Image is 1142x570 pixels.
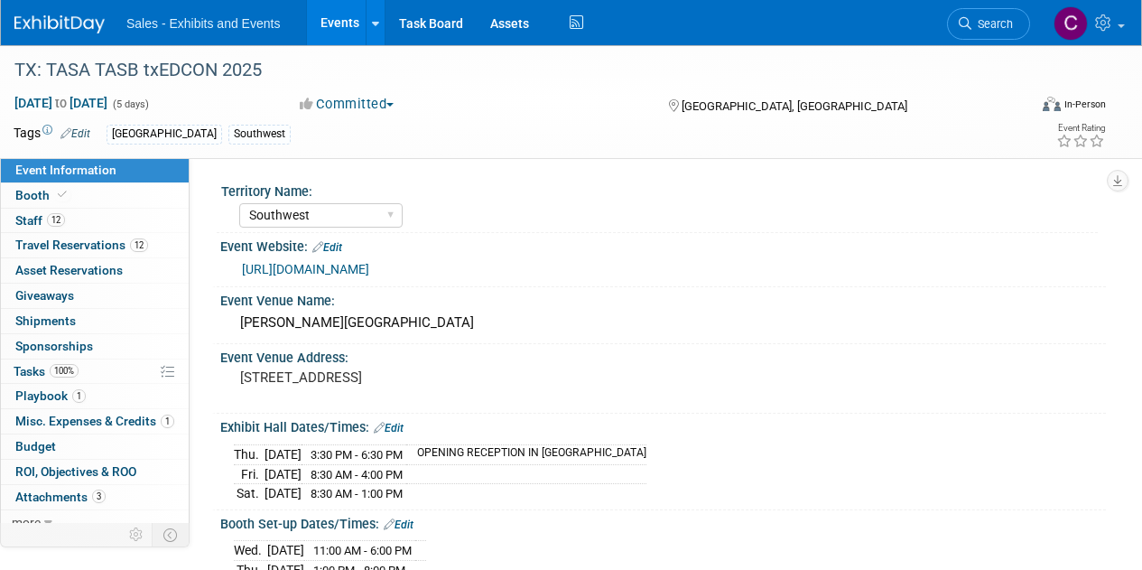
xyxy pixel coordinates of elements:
[47,213,65,227] span: 12
[1,233,189,257] a: Travel Reservations12
[947,8,1030,40] a: Search
[242,262,369,276] a: [URL][DOMAIN_NAME]
[15,388,86,403] span: Playbook
[374,422,404,435] a: Edit
[293,95,401,114] button: Committed
[234,464,265,484] td: Fri.
[265,484,302,503] td: [DATE]
[1,209,189,233] a: Staff12
[220,414,1106,437] div: Exhibit Hall Dates/Times:
[1,183,189,208] a: Booth
[220,287,1106,310] div: Event Venue Name:
[1043,97,1061,111] img: Format-Inperson.png
[15,464,136,479] span: ROI, Objectives & ROO
[265,444,302,464] td: [DATE]
[15,263,123,277] span: Asset Reservations
[14,364,79,378] span: Tasks
[15,414,174,428] span: Misc. Expenses & Credits
[15,163,116,177] span: Event Information
[234,541,267,561] td: Wed.
[311,487,403,500] span: 8:30 AM - 1:00 PM
[1056,124,1105,133] div: Event Rating
[311,448,403,462] span: 3:30 PM - 6:30 PM
[1,485,189,509] a: Attachments3
[1,510,189,535] a: more
[1,334,189,359] a: Sponsorships
[14,95,108,111] span: [DATE] [DATE]
[1,409,189,434] a: Misc. Expenses & Credits1
[107,125,222,144] div: [GEOGRAPHIC_DATA]
[1,384,189,408] a: Playbook1
[220,344,1106,367] div: Event Venue Address:
[15,313,76,328] span: Shipments
[265,464,302,484] td: [DATE]
[311,468,403,481] span: 8:30 AM - 4:00 PM
[1,360,189,384] a: Tasks100%
[15,439,56,453] span: Budget
[15,213,65,228] span: Staff
[161,415,174,428] span: 1
[72,389,86,403] span: 1
[1,258,189,283] a: Asset Reservations
[12,515,41,529] span: more
[384,519,413,531] a: Edit
[153,523,190,547] td: Toggle Event Tabs
[15,490,106,504] span: Attachments
[52,96,70,110] span: to
[682,99,907,113] span: [GEOGRAPHIC_DATA], [GEOGRAPHIC_DATA]
[1063,98,1106,111] div: In-Person
[50,364,79,378] span: 100%
[14,124,90,145] td: Tags
[971,17,1013,31] span: Search
[126,16,280,31] span: Sales - Exhibits and Events
[312,241,342,254] a: Edit
[1,309,189,333] a: Shipments
[15,238,148,252] span: Travel Reservations
[220,233,1106,257] div: Event Website:
[111,98,149,110] span: (5 days)
[234,444,265,464] td: Thu.
[406,444,646,464] td: OPENING RECEPTION IN [GEOGRAPHIC_DATA]
[58,190,67,200] i: Booth reservation complete
[1,284,189,308] a: Giveaways
[121,523,153,547] td: Personalize Event Tab Strip
[60,127,90,140] a: Edit
[1054,6,1088,41] img: Christine Lurz
[946,94,1106,121] div: Event Format
[1,435,189,459] a: Budget
[313,544,412,557] span: 11:00 AM - 6:00 PM
[15,188,70,202] span: Booth
[267,541,304,561] td: [DATE]
[234,309,1092,337] div: [PERSON_NAME][GEOGRAPHIC_DATA]
[8,54,1013,87] div: TX: TASA TASB txEDCON 2025
[234,484,265,503] td: Sat.
[220,510,1106,534] div: Booth Set-up Dates/Times:
[221,178,1098,201] div: Territory Name:
[14,15,105,33] img: ExhibitDay
[15,339,93,353] span: Sponsorships
[228,125,291,144] div: Southwest
[1,158,189,182] a: Event Information
[1,460,189,484] a: ROI, Objectives & ROO
[15,288,74,303] span: Giveaways
[92,490,106,503] span: 3
[130,238,148,252] span: 12
[240,369,570,386] pre: [STREET_ADDRESS]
